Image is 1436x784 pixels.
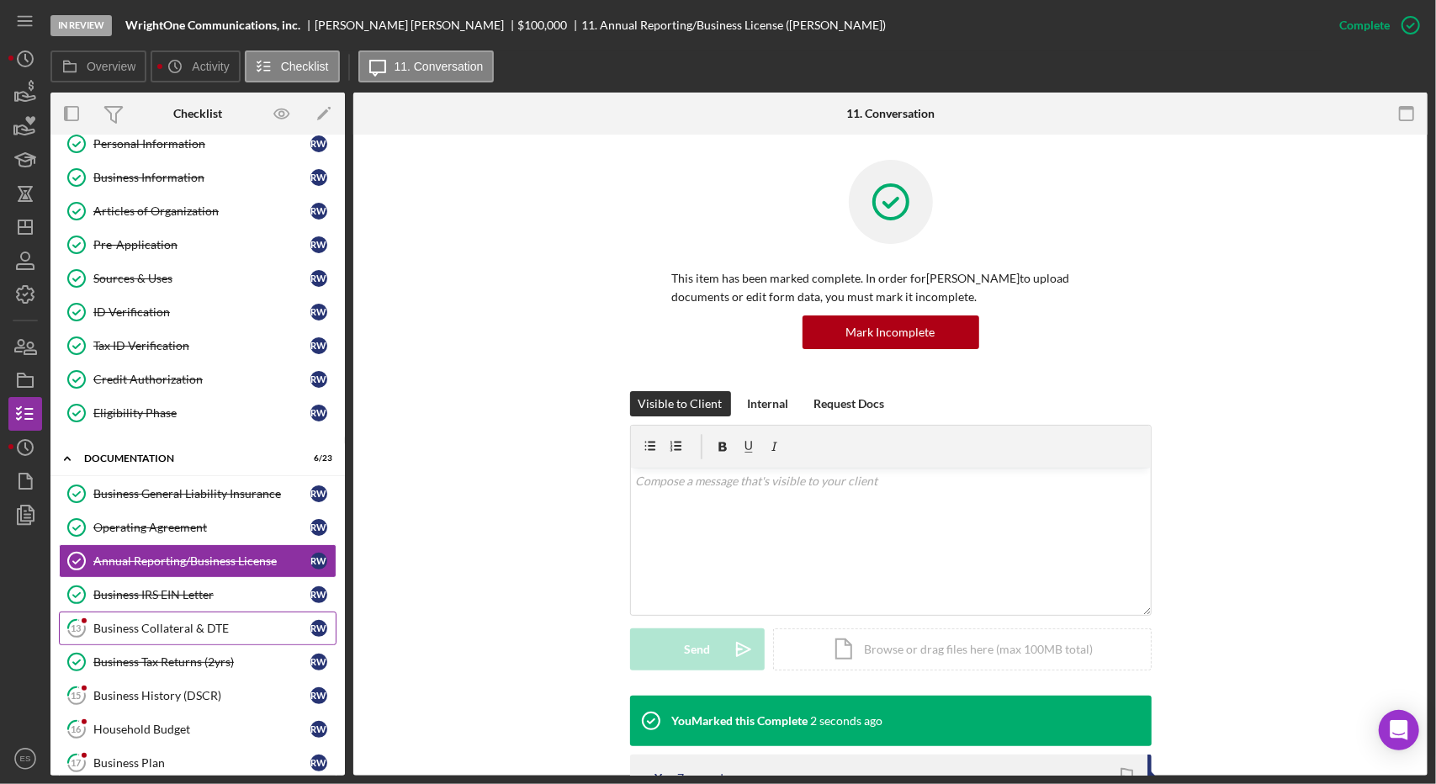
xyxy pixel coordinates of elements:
[59,612,336,645] a: 13Business Collateral & DTERW
[93,373,310,386] div: Credit Authorization
[310,405,327,421] div: R W
[310,203,327,220] div: R W
[93,272,310,285] div: Sources & Uses
[281,60,329,73] label: Checklist
[846,315,935,349] div: Mark Incomplete
[93,487,310,501] div: Business General Liability Insurance
[93,756,310,770] div: Business Plan
[93,406,310,420] div: Eligibility Phase
[93,655,310,669] div: Business Tax Returns (2yrs)
[59,679,336,712] a: 15Business History (DSCR)RW
[310,169,327,186] div: R W
[59,228,336,262] a: Pre-ApplicationRW
[358,50,495,82] button: 11. Conversation
[672,269,1110,307] p: This item has been marked complete. In order for [PERSON_NAME] to upload documents or edit form d...
[93,723,310,736] div: Household Budget
[684,628,710,670] div: Send
[310,304,327,320] div: R W
[245,50,340,82] button: Checklist
[310,519,327,536] div: R W
[310,654,327,670] div: R W
[87,60,135,73] label: Overview
[59,127,336,161] a: Personal InformationRW
[310,371,327,388] div: R W
[59,746,336,780] a: 17Business PlanRW
[50,50,146,82] button: Overview
[302,453,332,464] div: 6 / 23
[192,60,229,73] label: Activity
[672,714,808,728] div: You Marked this Complete
[173,107,222,120] div: Checklist
[310,687,327,704] div: R W
[59,194,336,228] a: Articles of OrganizationRW
[315,19,518,32] div: [PERSON_NAME] [PERSON_NAME]
[84,453,290,464] div: Documentation
[630,628,765,670] button: Send
[59,363,336,396] a: Credit AuthorizationRW
[93,238,310,252] div: Pre-Application
[518,18,568,32] span: $100,000
[748,391,789,416] div: Internal
[739,391,797,416] button: Internal
[59,295,336,329] a: ID VerificationRW
[59,161,336,194] a: Business InformationRW
[310,485,327,502] div: R W
[93,171,310,184] div: Business Information
[93,521,310,534] div: Operating Agreement
[310,620,327,637] div: R W
[639,391,723,416] div: Visible to Client
[59,511,336,544] a: Operating AgreementRW
[630,391,731,416] button: Visible to Client
[310,586,327,603] div: R W
[1379,710,1419,750] div: Open Intercom Messenger
[93,305,310,319] div: ID Verification
[310,553,327,569] div: R W
[125,19,300,32] b: WrightOne Communications, inc.
[811,714,883,728] time: 2025-10-13 15:47
[50,15,112,36] div: In Review
[72,622,82,633] tspan: 13
[310,236,327,253] div: R W
[1322,8,1428,42] button: Complete
[93,689,310,702] div: Business History (DSCR)
[151,50,240,82] button: Activity
[59,329,336,363] a: Tax ID VerificationRW
[846,107,935,120] div: 11. Conversation
[395,60,484,73] label: 11. Conversation
[581,19,886,32] div: 11. Annual Reporting/Business License ([PERSON_NAME])
[310,755,327,771] div: R W
[310,135,327,152] div: R W
[59,578,336,612] a: Business IRS EIN LetterRW
[93,204,310,218] div: Articles of Organization
[59,477,336,511] a: Business General Liability InsuranceRW
[59,396,336,430] a: Eligibility PhaseRW
[310,337,327,354] div: R W
[59,262,336,295] a: Sources & UsesRW
[93,339,310,352] div: Tax ID Verification
[93,554,310,568] div: Annual Reporting/Business License
[814,391,885,416] div: Request Docs
[803,315,979,349] button: Mark Incomplete
[1339,8,1390,42] div: Complete
[93,588,310,601] div: Business IRS EIN Letter
[8,742,42,776] button: ES
[72,723,82,734] tspan: 16
[72,757,82,768] tspan: 17
[59,712,336,746] a: 16Household BudgetRW
[310,270,327,287] div: R W
[310,721,327,738] div: R W
[20,755,31,764] text: ES
[72,690,82,701] tspan: 15
[806,391,893,416] button: Request Docs
[59,544,336,578] a: Annual Reporting/Business LicenseRW
[59,645,336,679] a: Business Tax Returns (2yrs)RW
[93,137,310,151] div: Personal Information
[93,622,310,635] div: Business Collateral & DTE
